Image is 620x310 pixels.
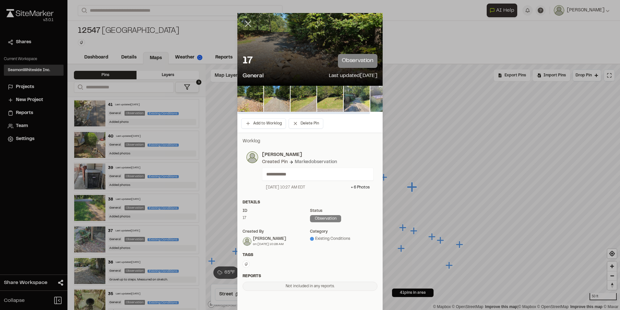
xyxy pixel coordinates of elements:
[289,118,323,129] button: Delete Pin
[243,237,251,246] img: Morgan Beumee
[351,185,370,190] div: + 6 Photo s
[262,159,288,166] div: Created Pin
[344,86,370,112] img: file
[262,151,374,159] p: [PERSON_NAME]
[241,118,286,129] button: Add to Worklog
[253,242,286,247] div: on [DATE] 10:28 AM
[329,72,377,81] p: Last updated [DATE]
[338,54,377,68] p: observation
[243,208,310,214] div: ID
[310,229,377,235] div: category
[243,252,377,258] div: Tags
[310,236,377,242] div: Existing Conditions
[243,273,377,279] div: Reports
[243,55,253,68] p: 17
[243,72,264,81] p: General
[317,86,343,112] img: file
[266,185,305,190] div: [DATE] 10:27 AM EDT
[246,151,258,163] img: photo
[291,86,316,112] img: file
[237,86,263,112] img: file
[295,159,337,166] div: Marked observation
[264,86,290,112] img: file
[243,229,310,235] div: Created by
[243,215,310,221] div: 17
[310,208,377,214] div: Status
[253,236,286,242] div: [PERSON_NAME]
[243,200,377,205] div: Details
[243,261,250,268] button: Edit Tags
[243,138,377,145] p: Worklog
[310,215,341,222] div: observation
[370,86,396,112] img: file
[243,282,377,291] div: Not included in any reports.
